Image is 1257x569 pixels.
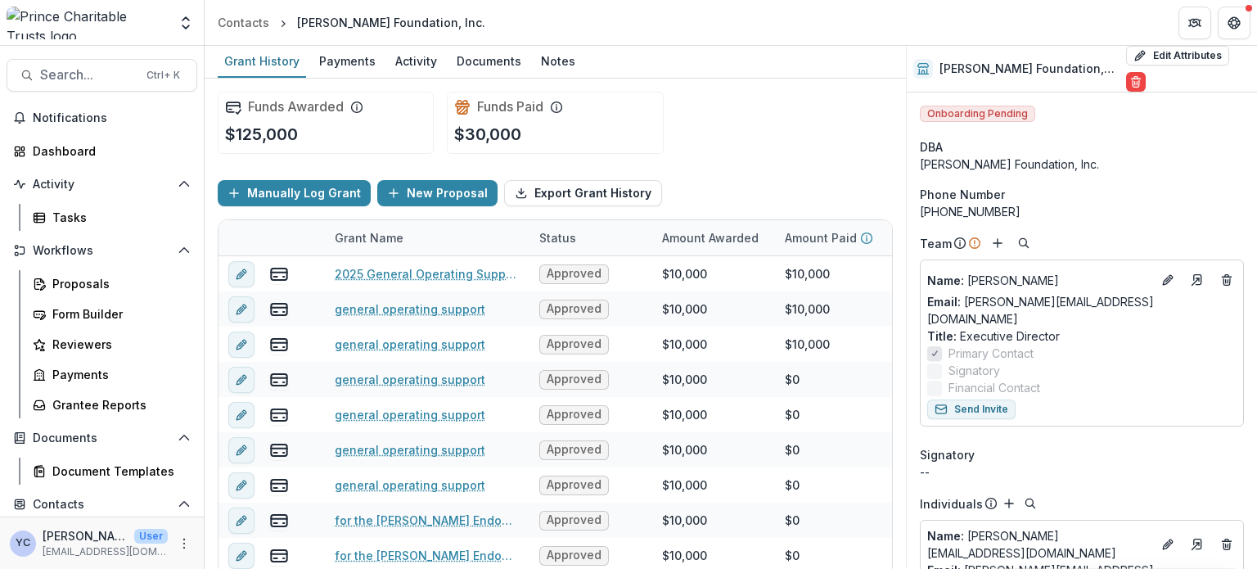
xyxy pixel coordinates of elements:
[927,273,964,287] span: Name :
[547,302,601,316] span: Approved
[988,233,1007,253] button: Add
[785,229,857,246] p: Amount Paid
[1217,270,1237,290] button: Deletes
[920,495,983,513] p: Individuals
[1126,46,1229,65] button: Edit Attributes
[927,327,1237,345] p: Executive Director
[1158,535,1178,554] button: Edit
[335,547,520,564] a: for the [PERSON_NAME] Endowment Fund
[269,476,289,495] button: view-payments
[1126,72,1146,92] button: Delete
[228,472,255,499] button: edit
[927,400,1016,419] button: Send Invite
[547,443,601,457] span: Approved
[335,265,520,282] a: 2025 General Operating Support
[26,361,197,388] a: Payments
[454,122,521,147] p: $30,000
[529,220,652,255] div: Status
[228,261,255,287] button: edit
[547,373,601,386] span: Approved
[450,49,528,73] div: Documents
[927,295,961,309] span: Email:
[33,178,171,192] span: Activity
[785,476,800,494] div: $0
[7,171,197,197] button: Open Activity
[228,543,255,569] button: edit
[43,527,128,544] p: [PERSON_NAME]
[228,296,255,323] button: edit
[33,498,171,512] span: Contacts
[228,402,255,428] button: edit
[662,512,707,529] div: $10,000
[377,180,498,206] button: New Proposal
[1158,270,1178,290] button: Edit
[225,122,298,147] p: $125,000
[662,441,707,458] div: $10,000
[269,440,289,460] button: view-payments
[1218,7,1250,39] button: Get Help
[211,11,276,34] a: Contacts
[785,336,830,353] div: $10,000
[785,441,800,458] div: $0
[534,49,582,73] div: Notes
[33,431,171,445] span: Documents
[652,220,775,255] div: Amount Awarded
[228,332,255,358] button: edit
[662,336,707,353] div: $10,000
[7,7,168,39] img: Prince Charitable Trusts logo
[7,491,197,517] button: Open Contacts
[450,46,528,78] a: Documents
[529,229,586,246] div: Status
[269,546,289,566] button: view-payments
[143,66,183,84] div: Ctrl + K
[999,494,1019,513] button: Add
[228,367,255,393] button: edit
[920,463,1244,481] div: --
[335,512,520,529] a: for the [PERSON_NAME] Endowment Fund
[662,371,707,388] div: $10,000
[269,405,289,425] button: view-payments
[7,237,197,264] button: Open Workflows
[211,11,492,34] nav: breadcrumb
[335,336,485,353] a: general operating support
[662,265,707,282] div: $10,000
[948,379,1040,396] span: Financial Contact
[1184,531,1210,558] a: Go to contact
[33,142,184,160] div: Dashboard
[248,99,344,115] h2: Funds Awarded
[228,508,255,534] button: edit
[927,527,1151,562] p: [PERSON_NAME][EMAIL_ADDRESS][DOMAIN_NAME]
[948,345,1034,362] span: Primary Contact
[52,336,184,353] div: Reviewers
[7,59,197,92] button: Search...
[335,300,485,318] a: general operating support
[228,437,255,463] button: edit
[1217,535,1237,554] button: Deletes
[920,235,952,252] p: Team
[26,300,197,327] a: Form Builder
[174,7,197,39] button: Open entity switcher
[662,406,707,423] div: $10,000
[389,49,444,73] div: Activity
[52,396,184,413] div: Grantee Reports
[534,46,582,78] a: Notes
[26,391,197,418] a: Grantee Reports
[920,446,975,463] span: Signatory
[313,49,382,73] div: Payments
[26,331,197,358] a: Reviewers
[269,511,289,531] button: view-payments
[26,458,197,485] a: Document Templates
[269,264,289,284] button: view-payments
[174,534,194,553] button: More
[785,300,830,318] div: $10,000
[33,111,191,125] span: Notifications
[920,203,1244,220] div: [PHONE_NUMBER]
[52,275,184,292] div: Proposals
[325,220,529,255] div: Grant Name
[52,463,184,480] div: Document Templates
[927,527,1151,562] a: Name: [PERSON_NAME][EMAIL_ADDRESS][DOMAIN_NAME]
[775,220,898,255] div: Amount Paid
[547,337,601,351] span: Approved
